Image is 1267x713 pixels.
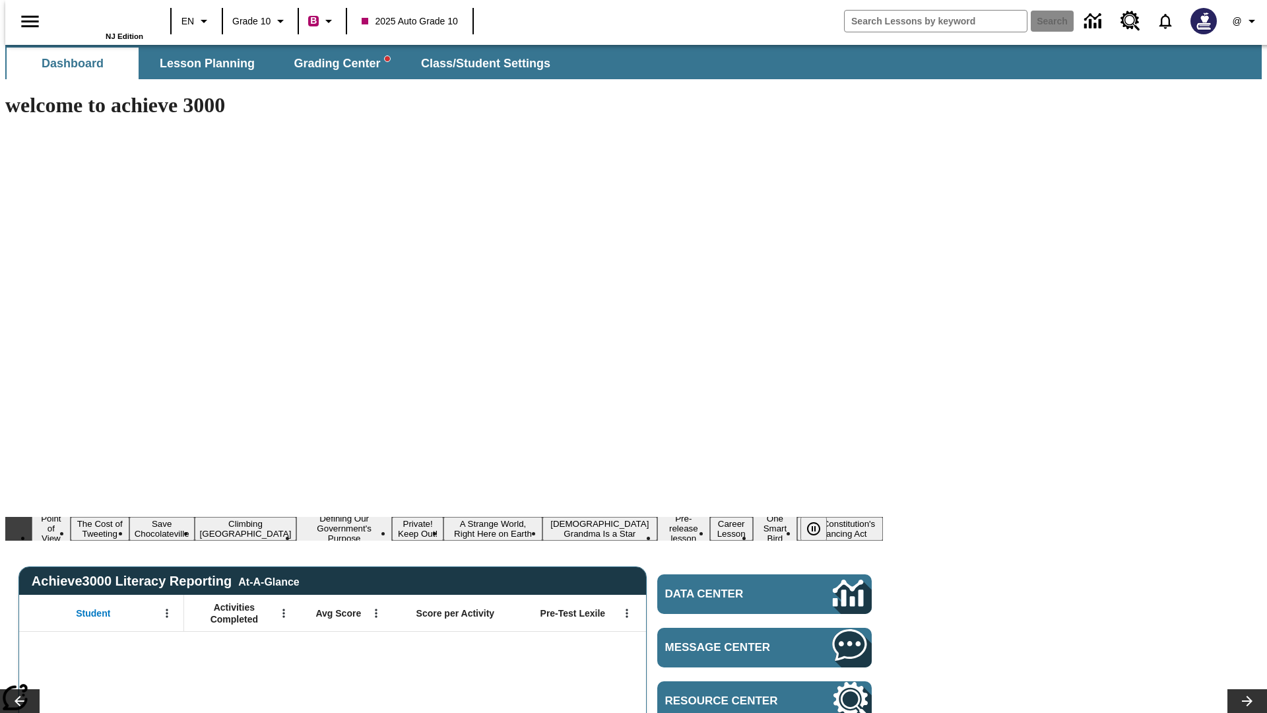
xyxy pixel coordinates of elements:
[181,15,194,28] span: EN
[1183,4,1225,38] button: Select a new avatar
[71,517,129,541] button: Slide 2 The Cost of Tweeting
[310,13,317,29] span: B
[176,9,218,33] button: Language: EN, Select a language
[845,11,1027,32] input: search field
[238,574,299,588] div: At-A-Glance
[296,512,392,545] button: Slide 5 Defining Our Government's Purpose
[42,56,104,71] span: Dashboard
[1232,15,1241,28] span: @
[303,9,342,33] button: Boost Class color is violet red. Change class color
[421,56,550,71] span: Class/Student Settings
[385,56,390,61] svg: writing assistant alert
[665,695,793,708] span: Resource Center
[5,45,1262,79] div: SubNavbar
[276,48,408,79] button: Grading Center
[5,93,883,118] h1: welcome to achieve 3000
[5,48,562,79] div: SubNavbar
[665,641,793,654] span: Message Center
[106,32,143,40] span: NJ Edition
[797,517,883,541] button: Slide 12 The Constitution's Balancing Act
[665,588,789,601] span: Data Center
[416,607,495,619] span: Score per Activity
[800,517,840,541] div: Pause
[315,607,361,619] span: Avg Score
[1148,4,1183,38] a: Notifications
[1225,9,1267,33] button: Profile/Settings
[410,48,561,79] button: Class/Student Settings
[617,603,637,623] button: Open Menu
[32,512,71,545] button: Slide 1 Point of View
[141,48,273,79] button: Lesson Planning
[11,2,49,41] button: Open side menu
[157,603,177,623] button: Open Menu
[362,15,457,28] span: 2025 Auto Grade 10
[274,603,294,623] button: Open Menu
[191,601,278,625] span: Activities Completed
[1227,689,1267,713] button: Lesson carousel, Next
[160,56,255,71] span: Lesson Planning
[392,517,443,541] button: Slide 6 Private! Keep Out!
[800,517,827,541] button: Pause
[1076,3,1113,40] a: Data Center
[129,517,195,541] button: Slide 3 Save Chocolateville
[7,48,139,79] button: Dashboard
[76,607,110,619] span: Student
[542,517,657,541] button: Slide 8 South Korean Grandma Is a Star
[657,512,710,545] button: Slide 9 Pre-release lesson
[753,512,798,545] button: Slide 11 One Smart Bird
[32,574,300,589] span: Achieve3000 Literacy Reporting
[657,574,872,614] a: Data Center
[366,603,386,623] button: Open Menu
[57,6,143,32] a: Home
[195,517,297,541] button: Slide 4 Climbing Mount Tai
[1190,8,1217,34] img: Avatar
[540,607,606,619] span: Pre-Test Lexile
[232,15,271,28] span: Grade 10
[710,517,753,541] button: Slide 10 Career Lesson
[57,5,143,40] div: Home
[1113,3,1148,39] a: Resource Center, Will open in new tab
[443,517,542,541] button: Slide 7 A Strange World, Right Here on Earth
[294,56,389,71] span: Grading Center
[657,628,872,667] a: Message Center
[227,9,294,33] button: Grade: Grade 10, Select a grade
